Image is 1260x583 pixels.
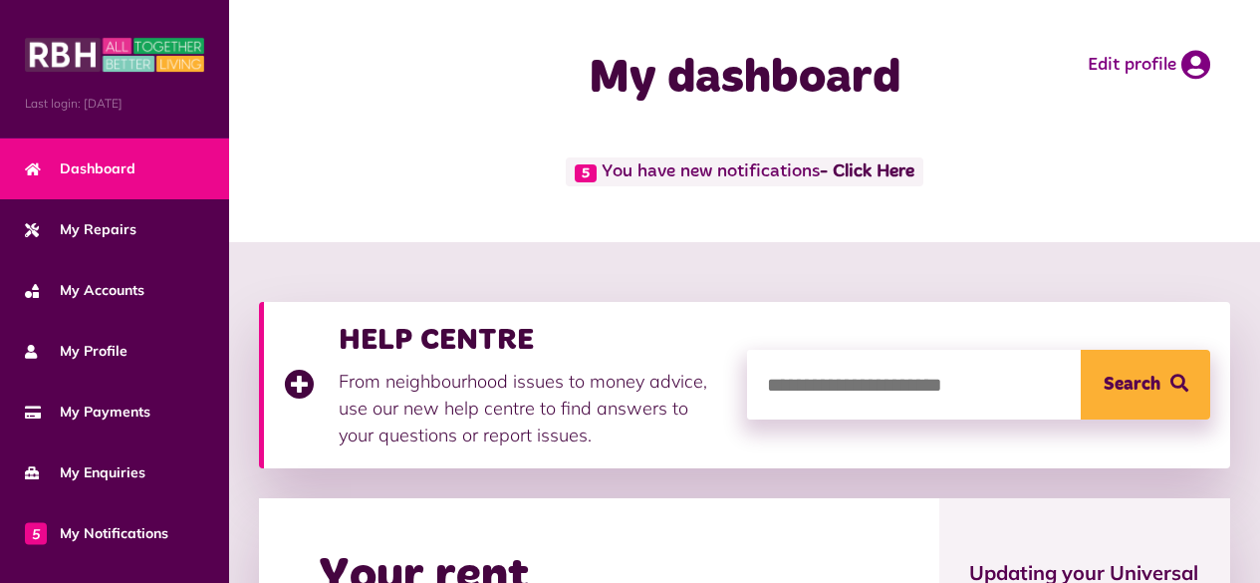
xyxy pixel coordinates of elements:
span: 5 [25,522,47,544]
a: - Click Here [820,163,914,181]
a: Edit profile [1088,50,1210,80]
span: You have new notifications [566,157,922,186]
span: Dashboard [25,158,135,179]
span: My Payments [25,402,150,423]
span: Search [1104,350,1160,420]
span: My Profile [25,341,127,362]
span: My Enquiries [25,462,145,483]
span: Last login: [DATE] [25,95,204,113]
span: 5 [575,164,597,182]
button: Search [1081,350,1210,420]
span: My Accounts [25,280,144,301]
h3: HELP CENTRE [339,322,727,358]
p: From neighbourhood issues to money advice, use our new help centre to find answers to your questi... [339,368,727,448]
span: My Repairs [25,219,136,240]
span: My Notifications [25,523,168,544]
img: MyRBH [25,35,204,75]
h1: My dashboard [507,50,983,108]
